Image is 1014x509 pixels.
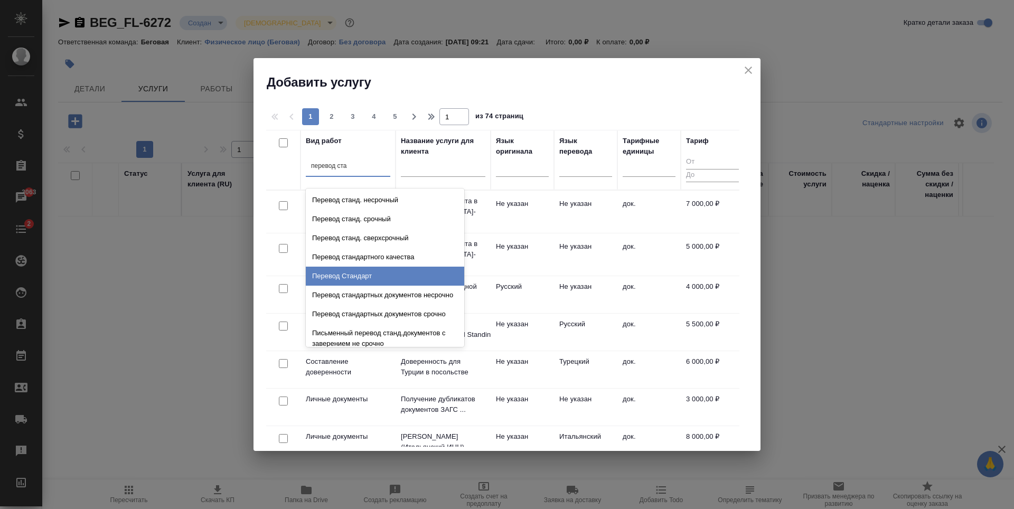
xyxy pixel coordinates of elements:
[617,389,681,426] td: док.
[401,319,485,340] p: Сертификат Гуд Стендинг (Good Standin...
[554,426,617,463] td: Итальянский
[401,431,485,453] p: [PERSON_NAME] (Итальянский ИНН)
[496,136,549,157] div: Язык оригинала
[491,276,554,313] td: Русский
[365,111,382,122] span: 4
[306,210,464,229] div: Перевод станд. срочный
[617,351,681,388] td: док.
[344,111,361,122] span: 3
[306,324,464,353] div: Письменный перевод станд.документов с заверением не срочно
[617,426,681,463] td: док.
[623,136,675,157] div: Тарифные единицы
[491,314,554,351] td: Не указан
[681,314,744,351] td: 5 500,00 ₽
[306,286,464,305] div: Перевод стандартных документов несрочно
[491,426,554,463] td: Не указан
[681,193,744,230] td: 7 000,00 ₽
[617,276,681,313] td: док.
[681,426,744,463] td: 8 000,00 ₽
[491,193,554,230] td: Не указан
[491,389,554,426] td: Не указан
[554,351,617,388] td: Турецкий
[681,276,744,313] td: 4 000,00 ₽
[554,193,617,230] td: Не указан
[306,191,464,210] div: Перевод станд. несрочный
[267,74,760,91] h2: Добавить услугу
[387,111,403,122] span: 5
[686,169,739,182] input: До
[686,156,739,169] input: От
[306,305,464,324] div: Перевод стандартных документов срочно
[491,236,554,273] td: Не указан
[681,236,744,273] td: 5 000,00 ₽
[344,108,361,125] button: 3
[681,389,744,426] td: 3 000,00 ₽
[306,248,464,267] div: Перевод стандартного качества
[681,351,744,388] td: 6 000,00 ₽
[617,314,681,351] td: док.
[617,193,681,230] td: док.
[323,111,340,122] span: 2
[306,229,464,248] div: Перевод станд. сверхсрочный
[323,108,340,125] button: 2
[686,136,709,146] div: Тариф
[559,136,612,157] div: Язык перевода
[401,136,485,157] div: Название услуги для клиента
[554,236,617,273] td: Не указан
[387,108,403,125] button: 5
[475,110,523,125] span: из 74 страниц
[306,394,390,404] p: Личные документы
[401,356,485,378] p: Доверенность для Турции в посольстве
[740,62,756,78] button: close
[554,389,617,426] td: Не указан
[554,314,617,351] td: Русский
[617,236,681,273] td: док.
[306,431,390,442] p: Личные документы
[401,394,485,415] p: Получение дубликатов документов ЗАГС ...
[491,351,554,388] td: Не указан
[306,267,464,286] div: Перевод Стандарт
[306,356,390,378] p: Составление доверенности
[306,136,342,146] div: Вид работ
[365,108,382,125] button: 4
[554,276,617,313] td: Не указан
